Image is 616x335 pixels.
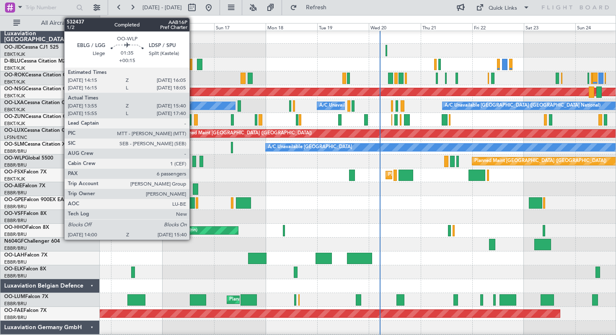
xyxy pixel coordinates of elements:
[524,23,575,31] div: Sat 23
[85,99,180,112] div: No Crew Chambery ([GEOGRAPHIC_DATA])
[299,5,334,10] span: Refresh
[4,93,25,99] a: EBKT/KJK
[388,169,486,181] div: Planned Maint Kortrijk-[GEOGRAPHIC_DATA]
[4,190,27,196] a: EBBR/BRU
[180,127,312,140] div: Planned Maint [GEOGRAPHIC_DATA] ([GEOGRAPHIC_DATA])
[4,197,24,202] span: OO-GPE
[4,267,46,272] a: OO-ELKFalcon 8X
[4,294,25,299] span: OO-LUM
[4,162,27,168] a: EBBR/BRU
[4,170,23,175] span: OO-FSX
[4,114,25,119] span: OO-ZUN
[113,127,196,140] div: No Crew Paris ([GEOGRAPHIC_DATA])
[214,23,266,31] div: Sun 17
[22,20,88,26] span: All Aircraft
[4,225,26,230] span: OO-HHO
[4,211,23,216] span: OO-VSF
[4,73,25,78] span: OO-ROK
[4,107,25,113] a: EBKT/KJK
[268,141,352,154] div: A/C Unavailable [GEOGRAPHIC_DATA]
[4,314,27,321] a: EBBR/BRU
[4,176,25,182] a: EBKT/KJK
[4,45,59,50] a: OO-JIDCessna CJ1 525
[4,231,27,238] a: EBBR/BRU
[4,156,25,161] span: OO-WLP
[489,4,517,13] div: Quick Links
[4,308,47,313] a: OO-FAEFalcon 7X
[4,86,72,92] a: OO-NSGCessna Citation CJ4
[4,170,47,175] a: OO-FSXFalcon 7X
[4,86,25,92] span: OO-NSG
[4,100,70,105] a: OO-LXACessna Citation CJ4
[445,99,600,112] div: A/C Unavailable [GEOGRAPHIC_DATA] ([GEOGRAPHIC_DATA] National)
[4,259,27,265] a: EBBR/BRU
[101,17,116,24] div: [DATE]
[4,120,25,127] a: EBKT/KJK
[4,239,60,244] a: N604GFChallenger 604
[4,225,49,230] a: OO-HHOFalcon 8X
[4,211,47,216] a: OO-VSFFalcon 8X
[142,4,182,11] span: [DATE] - [DATE]
[9,16,91,30] button: All Aircraft
[4,51,25,58] a: EBKT/KJK
[4,217,27,224] a: EBBR/BRU
[111,23,163,31] div: Fri 15
[4,294,48,299] a: OO-LUMFalcon 7X
[4,301,27,307] a: EBBR/BRU
[229,293,381,306] div: Planned Maint [GEOGRAPHIC_DATA] ([GEOGRAPHIC_DATA] National)
[4,142,71,147] a: OO-SLMCessna Citation XLS
[4,197,74,202] a: OO-GPEFalcon 900EX EASy II
[4,183,22,188] span: OO-AIE
[472,1,534,14] button: Quick Links
[4,273,27,279] a: EBBR/BRU
[4,156,53,161] a: OO-WLPGlobal 5500
[4,308,23,313] span: OO-FAE
[474,155,606,167] div: Planned Maint [GEOGRAPHIC_DATA] ([GEOGRAPHIC_DATA])
[4,59,21,64] span: D-IBLU
[4,148,27,154] a: EBBR/BRU
[369,23,420,31] div: Wed 20
[165,141,305,154] div: No Crew [GEOGRAPHIC_DATA] ([GEOGRAPHIC_DATA] National)
[4,59,66,64] a: D-IBLUCessna Citation M2
[163,23,214,31] div: Sat 16
[4,183,45,188] a: OO-AIEFalcon 7X
[135,224,197,237] div: AOG Maint Geneva (Cointrin)
[286,1,336,14] button: Refresh
[4,128,24,133] span: OO-LUX
[317,23,369,31] div: Tue 19
[4,114,72,119] a: OO-ZUNCessna Citation CJ4
[4,65,25,71] a: EBKT/KJK
[4,134,27,141] a: LFSN/ENC
[4,128,70,133] a: OO-LUXCessna Citation CJ4
[4,253,24,258] span: OO-LAH
[4,79,25,85] a: EBKT/KJK
[4,100,24,105] span: OO-LXA
[4,204,27,210] a: EBBR/BRU
[421,23,472,31] div: Thu 21
[4,73,72,78] a: OO-ROKCessna Citation CJ4
[4,253,47,258] a: OO-LAHFalcon 7X
[4,142,24,147] span: OO-SLM
[4,267,23,272] span: OO-ELK
[319,99,475,112] div: A/C Unavailable [GEOGRAPHIC_DATA] ([GEOGRAPHIC_DATA] National)
[266,23,317,31] div: Mon 18
[4,239,24,244] span: N604GF
[472,23,524,31] div: Fri 22
[4,245,27,251] a: EBBR/BRU
[4,45,22,50] span: OO-JID
[26,1,74,14] input: Trip Number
